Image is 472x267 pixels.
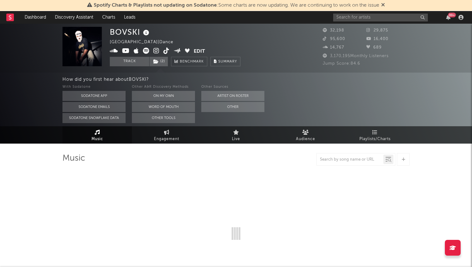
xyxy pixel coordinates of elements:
button: Edit [194,48,205,56]
div: BOVSKI [110,27,151,37]
span: : Some charts are now updating. We are continuing to work on the issue [94,3,379,8]
button: Sodatone Snowflake Data [62,113,126,123]
button: Other Tools [132,113,195,123]
button: (2) [150,57,168,66]
a: Live [201,126,271,144]
span: Benchmark [180,58,204,66]
input: Search by song name or URL [317,157,383,162]
span: Engagement [154,135,179,143]
div: 99 + [448,13,456,17]
span: Music [91,135,103,143]
a: Dashboard [20,11,50,24]
a: Discovery Assistant [50,11,98,24]
button: Sodatone Emails [62,102,126,112]
span: 3,170,195 Monthly Listeners [323,54,389,58]
span: 689 [366,45,382,50]
a: Audience [271,126,340,144]
span: 14,767 [323,45,344,50]
button: Summary [210,57,240,66]
button: 99+ [446,15,451,20]
button: Artist on Roster [201,91,264,101]
span: ( 2 ) [149,57,168,66]
a: Music [62,126,132,144]
div: How did you first hear about BOVSKI ? [62,76,472,83]
button: Track [110,57,149,66]
span: Summary [218,60,237,63]
a: Benchmark [171,57,207,66]
span: Dismiss [381,3,385,8]
span: Spotify Charts & Playlists not updating on Sodatone [94,3,217,8]
span: 32,198 [323,28,344,33]
button: Word Of Mouth [132,102,195,112]
span: Playlists/Charts [359,135,391,143]
input: Search for artists [333,14,428,21]
a: Leads [120,11,140,24]
span: 16,400 [366,37,388,41]
span: Live [232,135,240,143]
span: Audience [296,135,315,143]
a: Playlists/Charts [340,126,410,144]
div: With Sodatone [62,83,126,91]
a: Charts [98,11,120,24]
div: Other A&R Discovery Methods [132,83,195,91]
button: On My Own [132,91,195,101]
a: Engagement [132,126,201,144]
div: [GEOGRAPHIC_DATA] | Dance [110,39,180,46]
button: Sodatone App [62,91,126,101]
span: 29,875 [366,28,388,33]
span: Jump Score: 84.6 [323,62,360,66]
span: 95,600 [323,37,345,41]
div: Other Sources [201,83,264,91]
button: Other [201,102,264,112]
